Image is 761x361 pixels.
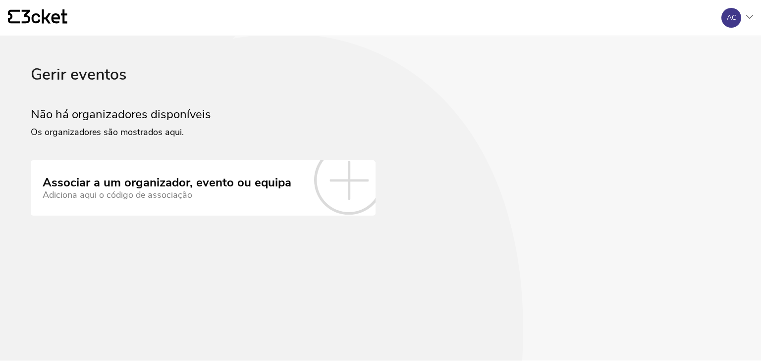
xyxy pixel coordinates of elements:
div: AC [727,14,736,22]
div: Adiciona aqui o código de associação [43,190,291,200]
a: Associar a um organizador, evento ou equipa Adiciona aqui o código de associação [31,160,376,216]
div: Gerir eventos [31,66,730,108]
g: {' '} [8,10,20,24]
p: Os organizadores são mostrados aqui. [31,121,730,137]
div: Associar a um organizador, evento ou equipa [43,176,291,190]
a: {' '} [8,9,67,26]
h2: Não há organizadores disponíveis [31,108,730,122]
